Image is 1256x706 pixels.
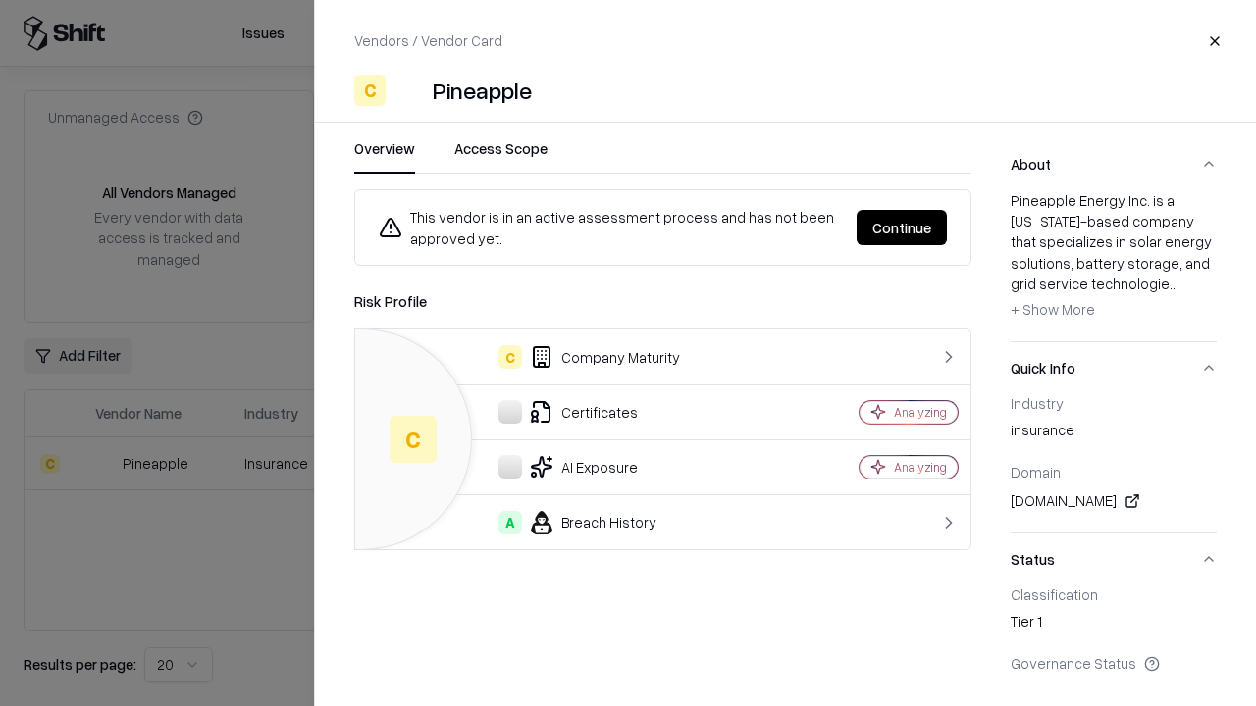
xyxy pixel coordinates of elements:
div: C [498,345,522,369]
div: Tier 1 [1011,611,1217,638]
div: insurance [1011,420,1217,447]
div: AI Exposure [371,455,791,479]
img: Pineapple [393,75,425,106]
div: Pineapple [433,75,532,106]
button: Continue [857,210,947,245]
div: Governance Status [1011,654,1217,672]
p: Vendors / Vendor Card [354,30,502,51]
div: Breach History [371,511,791,534]
span: ... [1170,275,1178,292]
button: Overview [354,138,415,174]
div: C [354,75,386,106]
div: Company Maturity [371,345,791,369]
span: + Show More [1011,300,1095,318]
div: Quick Info [1011,394,1217,532]
div: Analyzing [894,404,947,421]
div: Risk Profile [354,289,971,313]
div: Certificates [371,400,791,424]
button: Quick Info [1011,342,1217,394]
button: Status [1011,533,1217,585]
div: A [498,511,522,534]
button: Access Scope [454,138,548,174]
div: Domain [1011,463,1217,480]
div: This vendor is in an active assessment process and has not been approved yet. [379,206,841,249]
div: Analyzing [894,459,947,476]
div: [DOMAIN_NAME] [1011,489,1217,513]
div: C [390,416,437,463]
button: + Show More [1011,294,1095,326]
div: Pineapple Energy Inc. is a [US_STATE]-based company that specializes in solar energy solutions, b... [1011,190,1217,326]
div: Industry [1011,394,1217,412]
div: About [1011,190,1217,341]
button: About [1011,138,1217,190]
div: Classification [1011,585,1217,603]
